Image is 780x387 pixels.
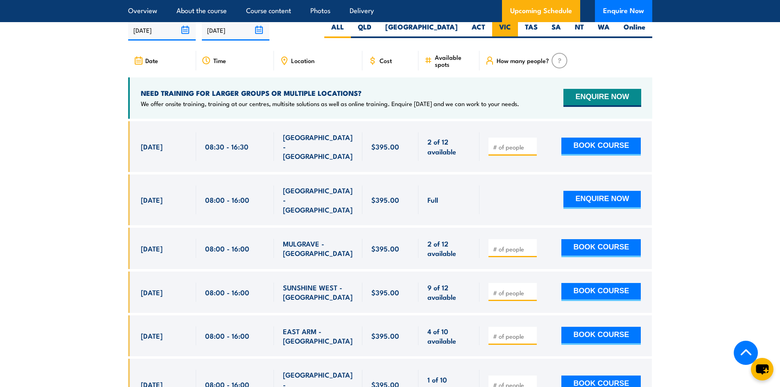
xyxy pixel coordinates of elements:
span: 2 of 12 available [427,239,470,258]
span: [DATE] [141,142,163,151]
h4: NEED TRAINING FOR LARGER GROUPS OR MULTIPLE LOCATIONS? [141,88,519,97]
span: 08:00 - 16:00 [205,331,249,340]
button: BOOK COURSE [561,283,641,301]
button: BOOK COURSE [561,239,641,257]
span: 2 of 12 available [427,137,470,156]
button: BOOK COURSE [561,138,641,156]
span: [DATE] [141,244,163,253]
label: NT [568,22,591,38]
span: [DATE] [141,331,163,340]
span: 08:00 - 16:00 [205,287,249,297]
label: QLD [351,22,378,38]
p: We offer onsite training, training at our centres, multisite solutions as well as online training... [141,100,519,108]
span: [GEOGRAPHIC_DATA] - [GEOGRAPHIC_DATA] [283,186,353,214]
button: BOOK COURSE [561,327,641,345]
input: From date [128,20,196,41]
button: chat-button [751,358,773,380]
label: SA [545,22,568,38]
input: To date [202,20,269,41]
label: Online [617,22,652,38]
label: [GEOGRAPHIC_DATA] [378,22,465,38]
span: 08:30 - 16:30 [205,142,249,151]
span: Available spots [435,54,474,68]
span: SUNSHINE WEST - [GEOGRAPHIC_DATA] [283,283,353,302]
span: How many people? [497,57,549,64]
span: $395.00 [371,244,399,253]
input: # of people [493,143,534,151]
span: 9 of 12 available [427,283,470,302]
input: # of people [493,289,534,297]
label: VIC [492,22,518,38]
span: 08:00 - 16:00 [205,195,249,204]
span: $395.00 [371,142,399,151]
span: MULGRAVE - [GEOGRAPHIC_DATA] [283,239,353,258]
span: $395.00 [371,287,399,297]
input: # of people [493,245,534,253]
span: $395.00 [371,331,399,340]
label: ACT [465,22,492,38]
label: ALL [324,22,351,38]
span: [DATE] [141,195,163,204]
span: 08:00 - 16:00 [205,244,249,253]
span: $395.00 [371,195,399,204]
input: # of people [493,332,534,340]
span: Time [213,57,226,64]
span: Date [145,57,158,64]
span: Full [427,195,438,204]
button: ENQUIRE NOW [563,89,641,107]
span: Cost [380,57,392,64]
span: 4 of 10 available [427,326,470,346]
span: Location [291,57,314,64]
span: [GEOGRAPHIC_DATA] - [GEOGRAPHIC_DATA] [283,132,353,161]
span: [DATE] [141,287,163,297]
button: ENQUIRE NOW [563,191,641,209]
label: TAS [518,22,545,38]
label: WA [591,22,617,38]
span: EAST ARM - [GEOGRAPHIC_DATA] [283,326,353,346]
